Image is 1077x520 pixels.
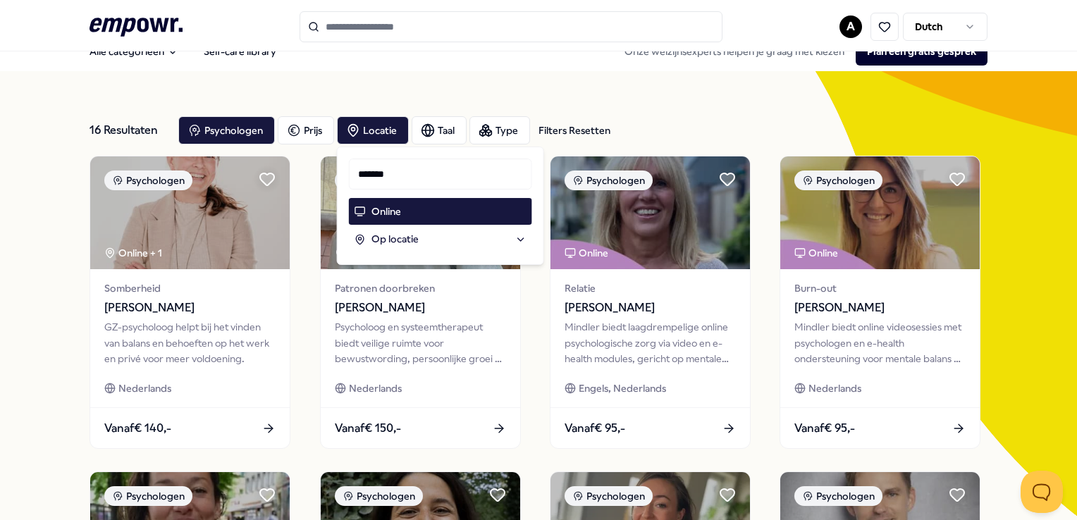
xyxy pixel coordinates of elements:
img: package image [90,156,290,269]
span: Online [371,204,401,219]
a: package imagePsychologenOnlineBurn-out[PERSON_NAME]Mindler biedt online videosessies met psycholo... [780,156,980,449]
div: Psychologen [104,486,192,506]
a: Self-care library [192,37,288,66]
button: Prijs [278,116,334,144]
div: Psychologen [104,171,192,190]
button: Plan een gratis gesprek [856,37,987,66]
div: Psychologen [565,171,653,190]
button: Alle categorieën [78,37,190,66]
button: Type [469,116,530,144]
input: Search for products, categories or subcategories [300,11,722,42]
iframe: Help Scout Beacon - Open [1021,471,1063,513]
span: Engels, Nederlands [579,380,666,396]
div: Psychologen [794,486,882,506]
a: package imagePsychologenOnline + 1Patronen doorbreken[PERSON_NAME]Psycholoog en systeemtherapeut ... [320,156,521,449]
div: Psycholoog en systeemtherapeut biedt veilige ruimte voor bewustwording, persoonlijke groei en men... [335,319,506,366]
img: package image [321,156,520,269]
div: Online [794,245,838,261]
button: Psychologen [178,116,275,144]
div: Mindler biedt online videosessies met psychologen en e-health ondersteuning voor mentale balans e... [794,319,966,366]
span: Burn-out [794,280,966,296]
span: Op locatie [371,231,419,247]
span: Vanaf € 95,- [794,419,855,438]
button: A [839,16,862,38]
div: Psychologen [335,486,423,506]
span: Nederlands [808,380,861,396]
span: [PERSON_NAME] [794,299,966,317]
button: Locatie [337,116,409,144]
img: package image [550,156,750,269]
span: Somberheid [104,280,276,296]
div: Psychologen [794,171,882,190]
span: Nederlands [118,380,171,396]
nav: Main [78,37,288,66]
div: Filters Resetten [538,123,610,138]
span: Nederlands [349,380,402,396]
div: Online + 1 [335,245,393,261]
span: Relatie [565,280,736,296]
span: Vanaf € 140,- [104,419,171,438]
span: [PERSON_NAME] [335,299,506,317]
div: GZ-psycholoog helpt bij het vinden van balans en behoeften op het werk en privé voor meer voldoen... [104,319,276,366]
a: package imagePsychologenOnline + 1Somberheid[PERSON_NAME]GZ-psycholoog helpt bij het vinden van b... [90,156,290,449]
div: Online [565,245,608,261]
span: Vanaf € 150,- [335,419,401,438]
button: Taal [412,116,467,144]
div: Psychologen [335,171,423,190]
span: [PERSON_NAME] [565,299,736,317]
div: Onze welzijnsexperts helpen je graag met kiezen [613,37,987,66]
img: package image [780,156,980,269]
span: Patronen doorbreken [335,280,506,296]
div: Online + 1 [104,245,162,261]
div: Psychologen [565,486,653,506]
div: 16 Resultaten [90,116,167,144]
a: package imagePsychologenOnlineRelatie[PERSON_NAME]Mindler biedt laagdrempelige online psychologis... [550,156,751,449]
span: [PERSON_NAME] [104,299,276,317]
span: Vanaf € 95,- [565,419,625,438]
div: Mindler biedt laagdrempelige online psychologische zorg via video en e-health modules, gericht op... [565,319,736,366]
